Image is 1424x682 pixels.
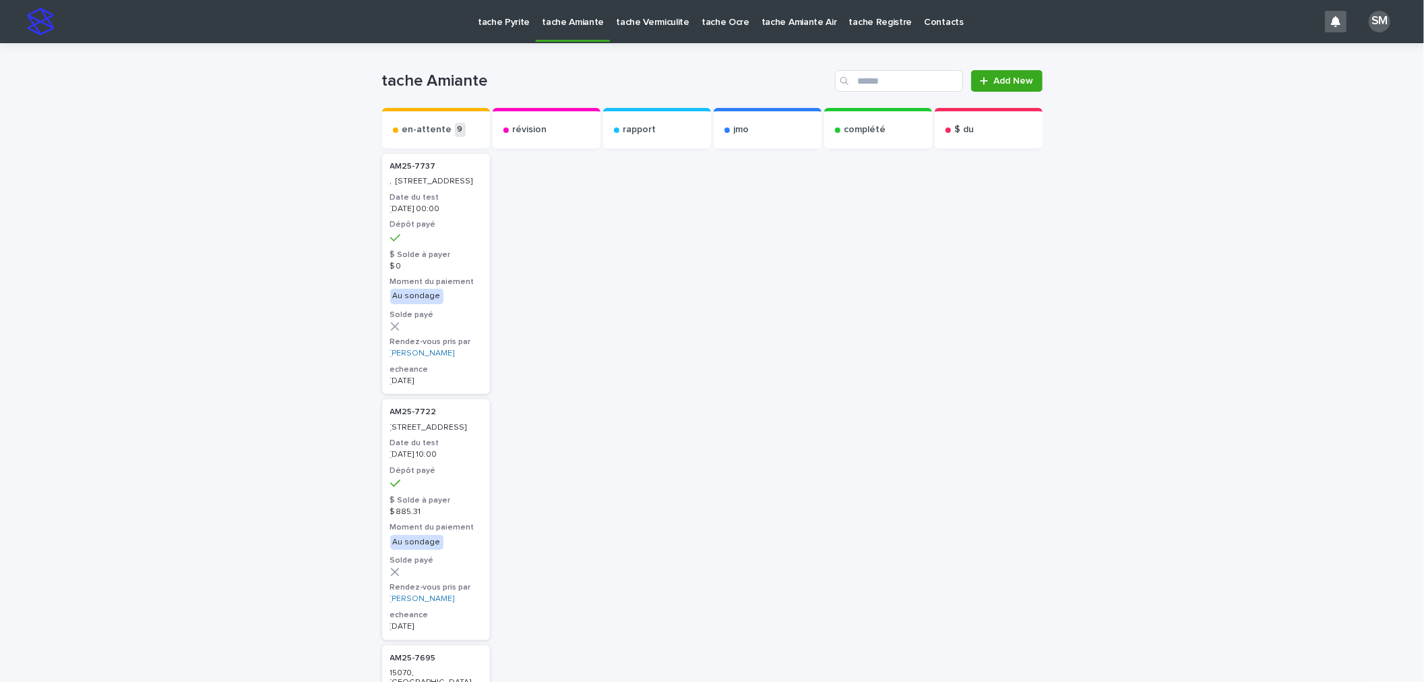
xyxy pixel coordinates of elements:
p: complété [844,124,886,136]
a: Add New [971,70,1042,92]
h3: Date du test [390,192,482,203]
p: [DATE] [390,376,482,386]
a: AM25-7722 [STREET_ADDRESS]Date du test[DATE] 10:00Dépôt payé$ Solde à payer$ 885.31Moment du paie... [382,399,490,640]
p: AM25-7737 [390,162,482,171]
p: $ 0 [390,262,482,271]
p: 9 [455,123,466,137]
p: [DATE] 10:00 [390,450,482,459]
p: AM25-7695 [390,654,482,663]
a: [PERSON_NAME] [390,594,455,604]
h3: Dépôt payé [390,219,482,230]
h3: $ Solde à payer [390,495,482,506]
img: stacker-logo-s-only.png [27,8,54,35]
span: Add New [994,76,1034,86]
h3: Date du test [390,438,482,449]
h3: Dépôt payé [390,465,482,476]
div: SM [1369,11,1390,32]
h3: Rendez-vous pris par [390,582,482,593]
input: Search [835,70,963,92]
div: Au sondage [390,289,443,304]
h3: Solde payé [390,310,482,320]
div: Au sondage [390,535,443,550]
p: AM25-7722 [390,407,482,417]
a: AM25-7737 , [STREET_ADDRESS]Date du test[DATE] 00:00Dépôt payé$ Solde à payer$ 0Moment du paiemen... [382,154,490,394]
p: jmo [734,124,749,136]
a: [PERSON_NAME] [390,349,455,358]
p: $ 885.31 [390,507,482,517]
h3: $ Solde à payer [390,250,482,260]
p: rapport [623,124,656,136]
p: , [STREET_ADDRESS] [390,177,482,186]
p: en-attente [402,124,452,136]
h3: echeance [390,610,482,621]
h3: Moment du paiement [390,277,482,287]
p: [DATE] 00:00 [390,204,482,214]
p: révision [513,124,547,136]
p: [DATE] [390,622,482,631]
h3: echeance [390,364,482,375]
p: $ du [955,124,974,136]
h3: Solde payé [390,555,482,566]
h3: Rendez-vous pris par [390,337,482,347]
h1: tache Amiante [382,72,830,91]
h3: Moment du paiement [390,522,482,533]
p: [STREET_ADDRESS] [390,423,482,432]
